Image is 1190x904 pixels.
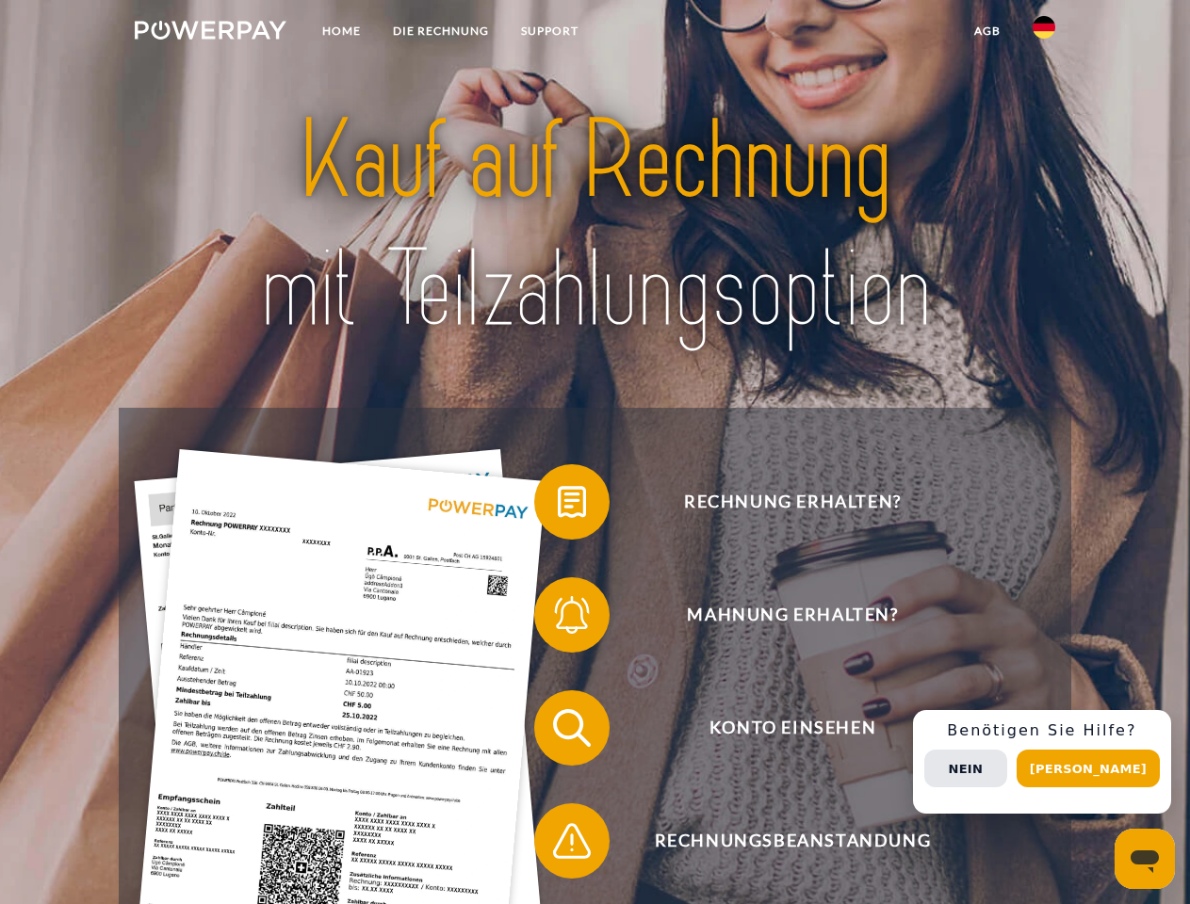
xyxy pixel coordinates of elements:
img: qb_search.svg [548,704,595,751]
iframe: Schaltfläche zum Öffnen des Messaging-Fensters [1115,829,1175,889]
button: Konto einsehen [534,690,1024,766]
span: Mahnung erhalten? [562,577,1023,653]
img: logo-powerpay-white.svg [135,21,286,40]
button: Rechnungsbeanstandung [534,803,1024,879]
img: qb_warning.svg [548,817,595,864]
img: title-powerpay_de.svg [180,90,1010,361]
button: [PERSON_NAME] [1017,750,1160,787]
a: DIE RECHNUNG [377,14,505,48]
div: Schnellhilfe [913,710,1171,814]
a: Home [306,14,377,48]
button: Mahnung erhalten? [534,577,1024,653]
button: Nein [924,750,1007,787]
button: Rechnung erhalten? [534,464,1024,540]
a: agb [958,14,1017,48]
h3: Benötigen Sie Hilfe? [924,721,1160,740]
img: de [1033,16,1055,39]
a: SUPPORT [505,14,595,48]
img: qb_bill.svg [548,478,595,525]
span: Konto einsehen [562,690,1023,766]
img: qb_bell.svg [548,591,595,638]
span: Rechnung erhalten? [562,464,1023,540]
span: Rechnungsbeanstandung [562,803,1023,879]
